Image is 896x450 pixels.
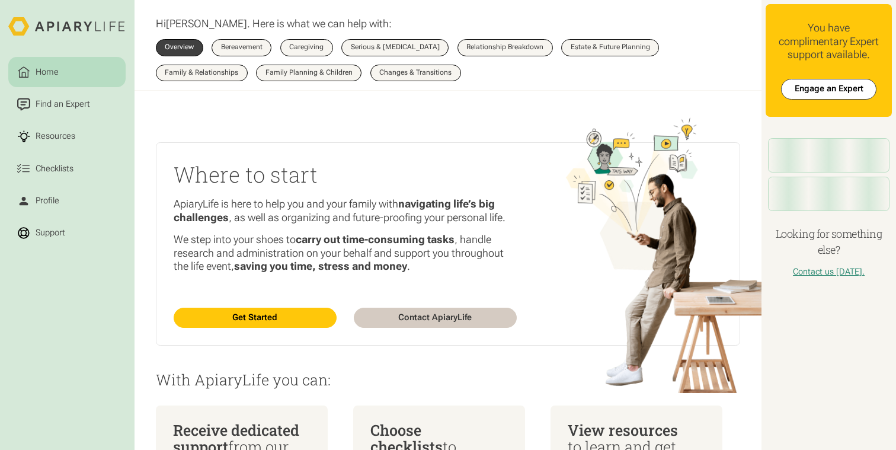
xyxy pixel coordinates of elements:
[8,218,126,248] a: Support
[8,57,126,87] a: Home
[256,65,361,81] a: Family Planning & Children
[775,21,883,62] div: You have complimentary Expert support available.
[280,39,333,56] a: Caregiving
[265,69,353,76] div: Family Planning & Children
[174,197,495,224] strong: navigating life’s big challenges
[174,197,517,224] p: ApiaryLife is here to help you and your family with , as well as organizing and future-proofing y...
[33,226,67,240] div: Support
[793,267,865,277] a: Contact us [DATE].
[561,39,659,56] a: Estate & Future Planning
[174,160,517,189] h2: Where to start
[351,44,440,51] div: Serious & [MEDICAL_DATA]
[174,308,337,328] a: Get Started
[781,79,876,100] a: Engage an Expert
[166,17,247,30] span: [PERSON_NAME]
[370,65,461,81] a: Changes & Transitions
[33,194,61,208] div: Profile
[221,44,263,51] div: Bereavement
[156,17,392,31] p: Hi . Here is what we can help with:
[33,66,60,79] div: Home
[341,39,449,56] a: Serious & [MEDICAL_DATA]
[156,65,248,81] a: Family & Relationships
[234,260,407,272] strong: saving you time, stress and money
[8,186,126,216] a: Profile
[466,44,543,51] div: Relationship Breakdown
[296,233,455,245] strong: carry out time-consuming tasks
[212,39,271,56] a: Bereavement
[766,226,891,258] h4: Looking for something else?
[33,162,75,175] div: Checklists
[156,372,740,388] p: With ApiaryLife you can:
[289,44,324,51] div: Caregiving
[568,420,678,440] span: View resources
[156,39,203,56] a: Overview
[174,233,517,273] p: We step into your shoes to , handle research and administration on your behalf and support you th...
[165,69,238,76] div: Family & Relationships
[8,122,126,152] a: Resources
[457,39,553,56] a: Relationship Breakdown
[571,44,650,51] div: Estate & Future Planning
[33,98,92,111] div: Find an Expert
[354,308,517,328] a: Contact ApiaryLife
[379,69,452,76] div: Changes & Transitions
[8,154,126,184] a: Checklists
[33,130,77,143] div: Resources
[8,90,126,120] a: Find an Expert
